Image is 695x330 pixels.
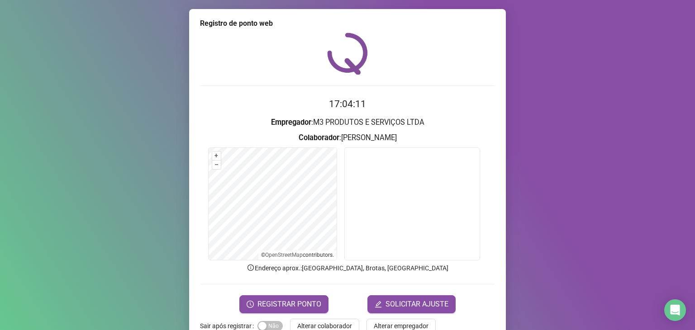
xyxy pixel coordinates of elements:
[200,132,495,144] h3: : [PERSON_NAME]
[299,133,339,142] strong: Colaborador
[200,18,495,29] div: Registro de ponto web
[200,263,495,273] p: Endereço aprox. : [GEOGRAPHIC_DATA], Brotas, [GEOGRAPHIC_DATA]
[329,99,366,109] time: 17:04:11
[327,33,368,75] img: QRPoint
[265,252,303,258] a: OpenStreetMap
[247,264,255,272] span: info-circle
[261,252,334,258] li: © contributors.
[367,295,456,313] button: editSOLICITAR AJUSTE
[212,151,221,160] button: +
[212,160,221,169] button: –
[271,118,311,127] strong: Empregador
[664,299,686,321] div: Open Intercom Messenger
[386,299,448,310] span: SOLICITAR AJUSTE
[257,299,321,310] span: REGISTRAR PONTO
[239,295,328,313] button: REGISTRAR PONTO
[375,301,382,308] span: edit
[200,117,495,128] h3: : M3 PRODUTOS E SERVIÇOS LTDA
[247,301,254,308] span: clock-circle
